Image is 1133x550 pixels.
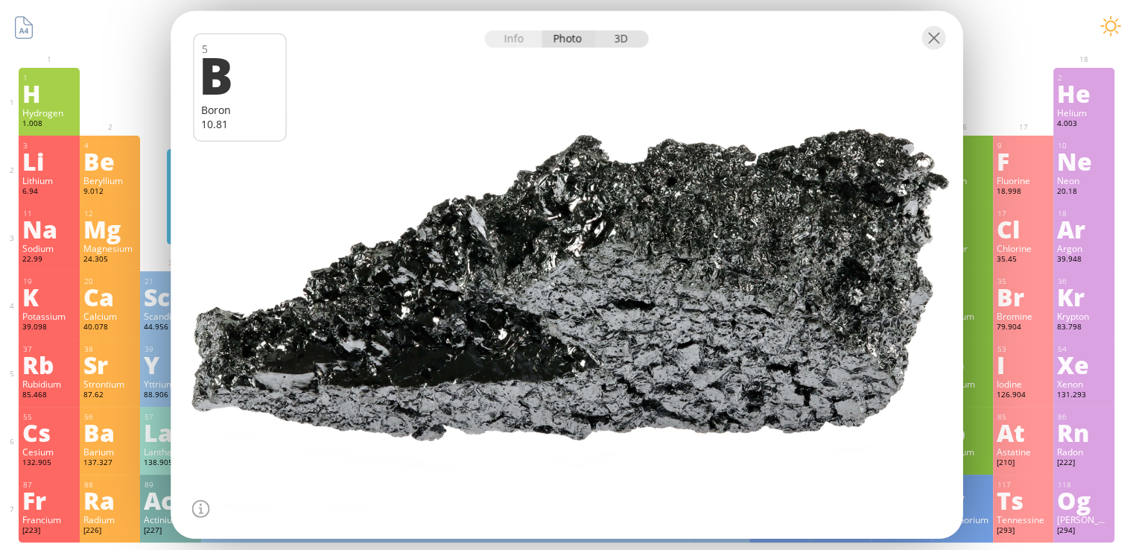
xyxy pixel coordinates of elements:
[997,525,1050,537] div: [293]
[83,446,137,458] div: Barium
[83,488,137,512] div: Ra
[22,217,76,241] div: Na
[22,242,76,254] div: Sodium
[83,420,137,444] div: Ba
[22,118,76,130] div: 1.008
[1057,174,1111,186] div: Neon
[83,378,137,390] div: Strontium
[1057,217,1111,241] div: Ar
[997,174,1050,186] div: Fluorine
[936,344,989,354] div: 52
[936,276,989,286] div: 34
[997,276,1050,286] div: 35
[144,525,197,537] div: [227]
[1057,488,1111,512] div: Og
[22,446,76,458] div: Cesium
[84,344,137,354] div: 38
[1058,344,1111,354] div: 54
[144,488,197,512] div: Ac
[23,141,76,151] div: 3
[83,242,137,254] div: Magnesium
[22,458,76,470] div: 132.905
[84,412,137,422] div: 56
[22,390,76,402] div: 85.468
[22,353,76,376] div: Rb
[1057,446,1111,458] div: Radon
[1058,480,1111,490] div: 118
[144,420,197,444] div: La
[83,217,137,241] div: Mg
[22,186,76,198] div: 6.94
[84,209,137,218] div: 12
[997,488,1050,512] div: Ts
[83,186,137,198] div: 9.012
[144,285,197,309] div: Sc
[83,149,137,173] div: Be
[1058,141,1111,151] div: 10
[1057,458,1111,470] div: [222]
[997,209,1050,218] div: 17
[936,412,989,422] div: 84
[83,390,137,402] div: 87.62
[1057,310,1111,322] div: Krypton
[1057,525,1111,537] div: [294]
[1058,209,1111,218] div: 18
[83,513,137,525] div: Radium
[997,446,1050,458] div: Astatine
[145,344,197,354] div: 39
[144,390,197,402] div: 88.906
[22,285,76,309] div: K
[7,7,1126,38] h1: Talbica. Interactive chemistry
[997,285,1050,309] div: Br
[1057,353,1111,376] div: Xe
[144,458,197,470] div: 138.905
[199,49,276,100] div: B
[83,322,137,334] div: 40.078
[84,276,137,286] div: 20
[201,103,278,117] div: Boron
[1058,73,1111,83] div: 2
[83,525,137,537] div: [226]
[997,420,1050,444] div: At
[997,412,1050,422] div: 85
[1057,513,1111,525] div: [PERSON_NAME]
[84,141,137,151] div: 4
[997,390,1050,402] div: 126.904
[936,480,989,490] div: 116
[936,209,989,218] div: 16
[1057,322,1111,334] div: 83.798
[145,412,197,422] div: 57
[23,73,76,83] div: 1
[1057,242,1111,254] div: Argon
[83,285,137,309] div: Ca
[83,174,137,186] div: Beryllium
[997,217,1050,241] div: Cl
[997,322,1050,334] div: 79.904
[22,81,76,105] div: H
[84,480,137,490] div: 88
[23,276,76,286] div: 19
[1057,285,1111,309] div: Kr
[22,107,76,118] div: Hydrogen
[83,310,137,322] div: Calcium
[1057,420,1111,444] div: Rn
[997,141,1050,151] div: 9
[997,149,1050,173] div: F
[997,344,1050,354] div: 53
[1057,390,1111,402] div: 131.293
[83,458,137,470] div: 137.327
[997,353,1050,376] div: I
[22,254,76,266] div: 22.99
[22,525,76,537] div: [223]
[22,174,76,186] div: Lithium
[1057,186,1111,198] div: 20.18
[997,254,1050,266] div: 35.45
[144,513,197,525] div: Actinium
[997,480,1050,490] div: 117
[145,276,197,286] div: 21
[22,322,76,334] div: 39.098
[1058,412,1111,422] div: 86
[1057,107,1111,118] div: Helium
[485,31,542,48] div: Info
[1058,276,1111,286] div: 36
